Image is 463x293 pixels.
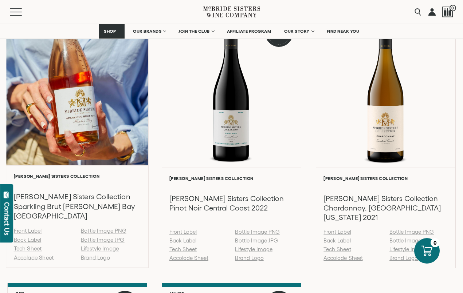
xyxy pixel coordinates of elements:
[14,174,141,178] h6: [PERSON_NAME] Sisters Collection
[389,255,418,261] a: Brand Logo
[81,245,119,252] a: Lifestyle Image
[235,229,279,235] a: Bottle Image PNG
[389,229,434,235] a: Bottle Image PNG
[169,255,208,261] a: Accolade Sheet
[10,8,36,16] button: Mobile Menu Trigger
[323,194,448,222] h3: [PERSON_NAME] Sisters Collection Chardonnay, [GEOGRAPHIC_DATA][US_STATE] 2021
[104,29,116,34] span: SHOP
[81,228,126,234] a: Bottle Image PNG
[323,176,448,181] h6: [PERSON_NAME] Sisters Collection
[14,228,42,234] a: Front Label
[450,5,456,11] span: 0
[389,246,427,252] a: Lifestyle Image
[169,229,197,235] a: Front Label
[14,254,54,261] a: Accolade Sheet
[327,29,360,34] span: FIND NEAR YOU
[14,237,42,243] a: Back Label
[169,176,294,181] h6: [PERSON_NAME] Sisters Collection
[222,24,276,39] a: AFFILIATE PROGRAM
[235,237,278,244] a: Bottle Image JPG
[431,238,440,247] div: 0
[169,194,294,213] h3: [PERSON_NAME] Sisters Collection Pinot Noir Central Coast 2022
[14,245,42,252] a: Tech Sheet
[128,24,170,39] a: OUR BRANDS
[174,24,219,39] a: JOIN THE CLUB
[3,202,11,235] div: Contact Us
[227,29,271,34] span: AFFILIATE PROGRAM
[323,255,362,261] a: Accolade Sheet
[81,237,125,243] a: Bottle Image JPG
[14,192,141,221] h3: [PERSON_NAME] Sisters Collection Sparkling Brut [PERSON_NAME] Bay [GEOGRAPHIC_DATA]
[322,24,364,39] a: FIND NEAR YOU
[169,237,196,244] a: Back Label
[389,237,432,244] a: Bottle Image JPG
[323,237,350,244] a: Back Label
[323,229,351,235] a: Front Label
[284,29,310,34] span: OUR STORY
[133,29,161,34] span: OUR BRANDS
[279,24,318,39] a: OUR STORY
[99,24,125,39] a: SHOP
[169,246,197,252] a: Tech Sheet
[235,246,272,252] a: Lifestyle Image
[323,246,351,252] a: Tech Sheet
[81,254,110,261] a: Brand Logo
[235,255,263,261] a: Brand Logo
[178,29,210,34] span: JOIN THE CLUB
